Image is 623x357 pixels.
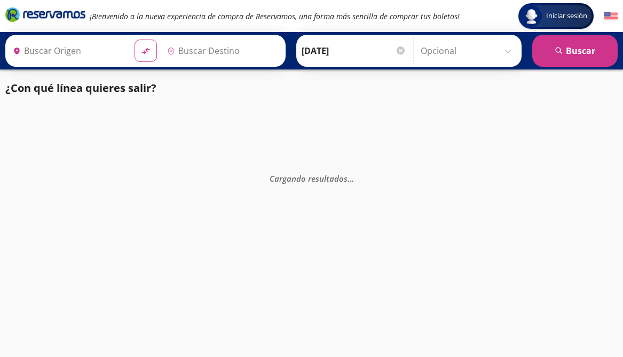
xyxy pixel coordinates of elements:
[421,37,516,64] input: Opcional
[350,173,352,184] span: .
[532,35,618,67] button: Buscar
[604,10,618,23] button: English
[5,6,85,26] a: Brand Logo
[302,37,406,64] input: Elegir Fecha
[5,6,85,22] i: Brand Logo
[352,173,354,184] span: .
[163,37,280,64] input: Buscar Destino
[542,11,592,21] span: Iniciar sesión
[5,80,156,96] p: ¿Con qué línea quieres salir?
[270,173,354,184] em: Cargando resultados
[9,37,126,64] input: Buscar Origen
[348,173,350,184] span: .
[90,11,460,21] em: ¡Bienvenido a la nueva experiencia de compra de Reservamos, una forma más sencilla de comprar tus...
